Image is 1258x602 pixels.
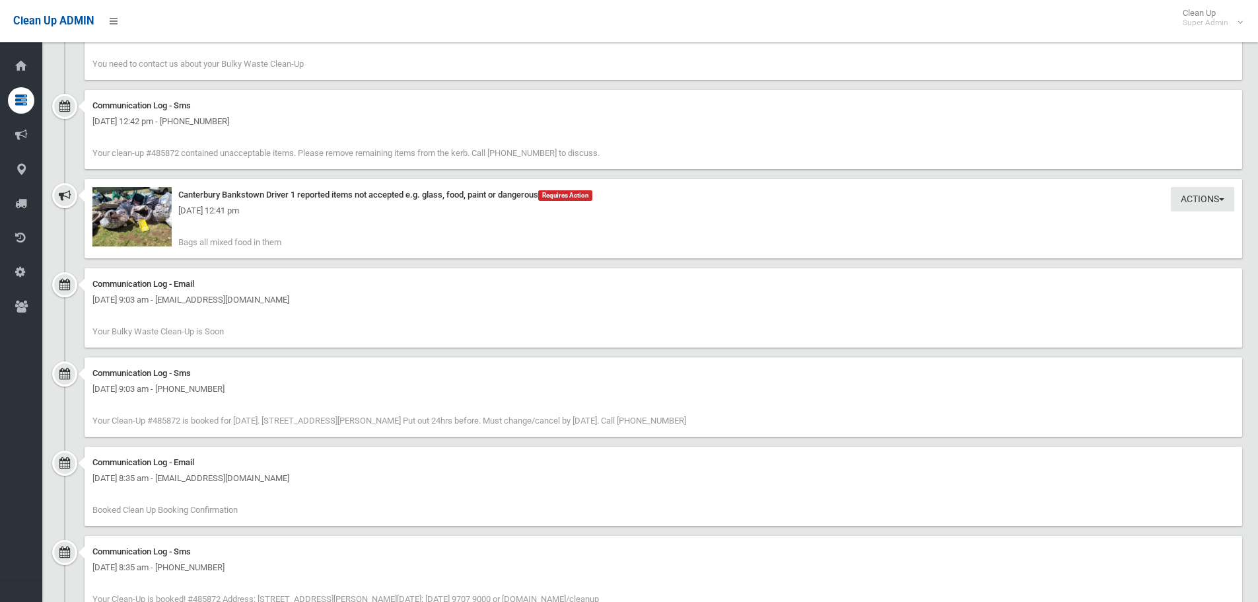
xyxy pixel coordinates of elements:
span: You need to contact us about your Bulky Waste Clean-Up [92,59,304,69]
div: Communication Log - Sms [92,98,1234,114]
span: Your clean-up #485872 contained unacceptable items. Please remove remaining items from the kerb. ... [92,148,600,158]
div: [DATE] 12:42 pm - [PHONE_NUMBER] [92,114,1234,130]
div: Communication Log - Sms [92,365,1234,381]
div: [DATE] 9:03 am - [PHONE_NUMBER] [92,381,1234,397]
div: [DATE] 12:41 pm [92,203,1234,219]
div: Communication Log - Sms [92,544,1234,560]
span: Booked Clean Up Booking Confirmation [92,505,238,515]
div: Canterbury Bankstown Driver 1 reported items not accepted e.g. glass, food, paint or dangerous [92,187,1234,203]
div: [DATE] 9:03 am - [EMAIL_ADDRESS][DOMAIN_NAME] [92,292,1234,308]
button: Actions [1171,187,1234,211]
span: Clean Up ADMIN [13,15,94,27]
span: Clean Up [1176,8,1241,28]
small: Super Admin [1183,18,1228,28]
div: [DATE] 8:35 am - [EMAIL_ADDRESS][DOMAIN_NAME] [92,470,1234,486]
span: Your Clean-Up #485872 is booked for [DATE]. [STREET_ADDRESS][PERSON_NAME] Put out 24hrs before. M... [92,416,686,426]
span: Requires Action [538,190,592,201]
div: Communication Log - Email [92,455,1234,470]
span: Your Bulky Waste Clean-Up is Soon [92,326,224,336]
div: [DATE] 8:35 am - [PHONE_NUMBER] [92,560,1234,576]
img: 2025-09-3012.41.212325743741876478065.jpg [92,187,172,246]
div: Communication Log - Email [92,276,1234,292]
span: Bags all mixed food in them [178,237,281,247]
